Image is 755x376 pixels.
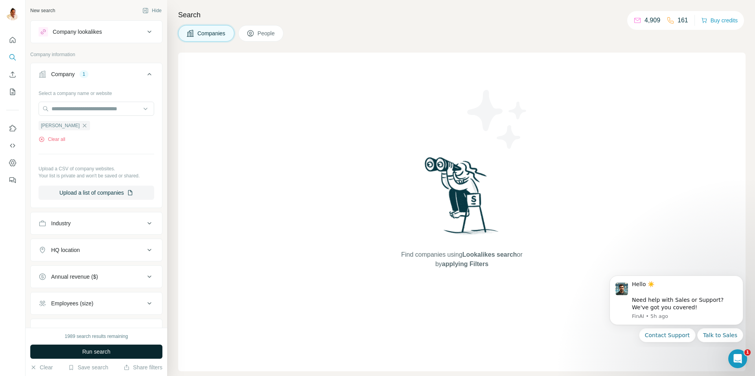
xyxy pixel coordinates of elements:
[39,136,65,143] button: Clear all
[41,122,80,129] span: [PERSON_NAME]
[30,7,55,14] div: New search
[6,121,19,135] button: Use Surfe on LinkedIn
[744,349,751,356] span: 1
[68,363,108,371] button: Save search
[39,186,154,200] button: Upload a list of companies
[6,50,19,64] button: Search
[728,349,747,368] iframe: Intercom live chat
[65,333,128,340] div: 1989 search results remaining
[30,345,162,359] button: Run search
[123,363,162,371] button: Share filters
[462,251,517,258] span: Lookalikes search
[137,5,167,16] button: Hide
[31,294,162,313] button: Employees (size)
[6,33,19,47] button: Quick start
[399,250,525,269] span: Find companies using or by
[30,363,53,371] button: Clear
[645,16,660,25] p: 4,909
[79,71,88,78] div: 1
[31,267,162,286] button: Annual revenue ($)
[6,85,19,99] button: My lists
[39,165,154,172] p: Upload a CSV of company websites.
[31,22,162,41] button: Company lookalikes
[31,65,162,87] button: Company1
[6,139,19,153] button: Use Surfe API
[6,156,19,170] button: Dashboard
[421,155,503,243] img: Surfe Illustration - Woman searching with binoculars
[51,273,98,281] div: Annual revenue ($)
[51,246,80,254] div: HQ location
[31,241,162,259] button: HQ location
[51,326,83,334] div: Technologies
[197,29,226,37] span: Companies
[39,87,154,97] div: Select a company name or website
[39,172,154,179] p: Your list is private and won't be saved or shared.
[442,261,488,267] span: applying Filters
[178,9,746,20] h4: Search
[598,268,755,347] iframe: Intercom notifications message
[6,68,19,82] button: Enrich CSV
[6,8,19,20] img: Avatar
[258,29,276,37] span: People
[6,173,19,187] button: Feedback
[82,348,110,356] span: Run search
[701,15,738,26] button: Buy credits
[53,28,102,36] div: Company lookalikes
[30,51,162,58] p: Company information
[462,84,533,155] img: Surfe Illustration - Stars
[51,299,93,307] div: Employees (size)
[678,16,688,25] p: 161
[31,214,162,233] button: Industry
[51,219,71,227] div: Industry
[31,321,162,339] button: Technologies
[51,70,75,78] div: Company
